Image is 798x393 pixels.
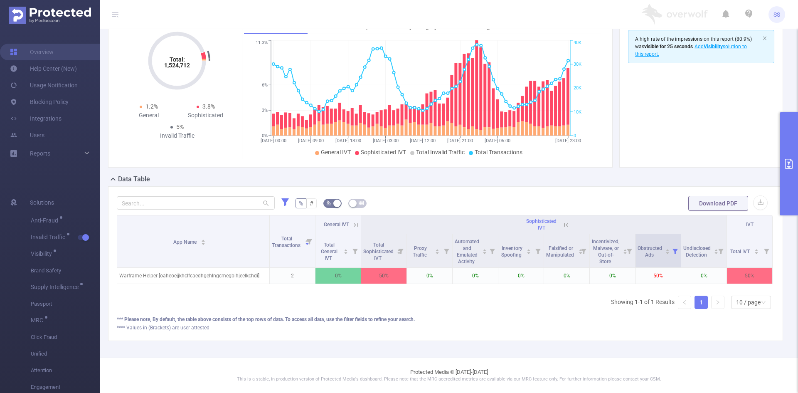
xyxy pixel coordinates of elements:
[118,174,150,184] h2: Data Table
[344,251,348,253] i: icon: caret-down
[762,36,767,41] i: icon: close
[635,268,681,284] p: 50%
[201,238,206,243] div: Sort
[727,268,772,284] p: 50%
[324,222,349,227] span: General IVT
[173,239,198,245] span: App Name
[526,248,531,253] div: Sort
[9,7,91,24] img: Protected Media
[623,248,628,250] i: icon: caret-up
[359,200,364,205] i: icon: table
[762,34,767,43] button: icon: close
[149,131,206,140] div: Invalid Traffic
[638,245,662,258] span: Obstructed Ads
[10,77,78,94] a: Usage Notification
[635,44,693,49] span: was
[665,251,670,253] i: icon: caret-down
[413,245,428,258] span: Proxy Traffic
[31,251,55,257] span: Visibility
[321,242,337,261] span: Total General IVT
[31,296,100,312] span: Passport
[395,234,406,267] i: Filter menu
[555,138,581,143] tspan: [DATE] 23:00
[109,268,269,284] p: Warframe Helper [oaheoejjkhclfcaedhgehlngcmegbihjeelkchdi]
[373,138,399,143] tspan: [DATE] 03:00
[730,249,751,255] span: Total IVT
[681,268,727,284] p: 0%
[441,234,452,267] i: Filter menu
[611,296,675,309] li: Showing 1-1 of 1 Results
[145,103,158,110] span: 1.2%
[202,103,215,110] span: 3.8%
[714,248,719,253] div: Sort
[485,138,510,143] tspan: [DATE] 06:00
[704,44,723,49] b: Visibility
[544,268,589,284] p: 0%
[714,248,719,250] i: icon: caret-up
[261,138,286,143] tspan: [DATE] 00:00
[30,194,54,211] span: Solutions
[31,362,100,379] span: Attention
[498,268,544,284] p: 0%
[532,234,544,267] i: Filter menu
[635,36,752,57] span: (80.9%)
[117,324,774,331] div: **** Values in (Brackets) are user attested
[31,262,100,279] span: Brand Safety
[688,196,748,211] button: Download PDF
[455,239,479,264] span: Automated and Emulated Activity
[10,127,44,143] a: Users
[711,296,724,309] li: Next Page
[475,149,522,156] span: Total Transactions
[754,248,759,253] div: Sort
[682,300,687,305] i: icon: left
[527,251,531,253] i: icon: caret-down
[30,145,50,162] a: Reports
[361,268,406,284] p: 50%
[665,248,670,253] div: Sort
[416,149,465,156] span: Total Invalid Traffic
[435,248,440,250] i: icon: caret-up
[435,251,440,253] i: icon: caret-down
[31,218,61,223] span: Anti-Fraud
[410,138,436,143] tspan: [DATE] 12:00
[623,234,635,267] i: Filter menu
[574,109,581,115] tspan: 10K
[592,239,620,264] span: Incentivized, Malware, or Out-of-Store
[695,296,708,309] li: 1
[736,296,761,309] div: 10 / page
[483,248,487,250] i: icon: caret-up
[117,196,275,210] input: Search...
[361,149,406,156] span: Sophisticated IVT
[10,94,69,110] a: Blocking Policy
[270,268,315,284] p: 2
[201,242,205,244] i: icon: caret-down
[773,6,780,23] span: SS
[30,150,50,157] span: Reports
[635,36,734,42] span: A high rate of the impressions on this report
[715,300,720,305] i: icon: right
[435,248,440,253] div: Sort
[310,200,313,207] span: #
[299,200,303,207] span: %
[683,245,711,258] span: Undisclosed Detection
[501,245,523,258] span: Inventory Spoofing
[31,317,46,323] span: MRC
[644,44,693,49] b: visible for 25 seconds
[31,346,100,362] span: Unified
[298,138,324,143] tspan: [DATE] 09:00
[201,238,205,241] i: icon: caret-up
[574,133,576,138] tspan: 0
[482,248,487,253] div: Sort
[447,138,473,143] tspan: [DATE] 21:00
[344,248,348,250] i: icon: caret-up
[363,242,394,261] span: Total Sophisticated IVT
[31,284,81,290] span: Supply Intelligence
[546,245,575,258] span: Falsified or Manipulated
[315,268,361,284] p: 0%
[164,62,190,69] tspan: 1,524,712
[31,329,100,346] span: Click Fraud
[483,251,487,253] i: icon: caret-down
[349,234,361,267] i: Filter menu
[262,133,268,138] tspan: 0%
[678,296,691,309] li: Previous Page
